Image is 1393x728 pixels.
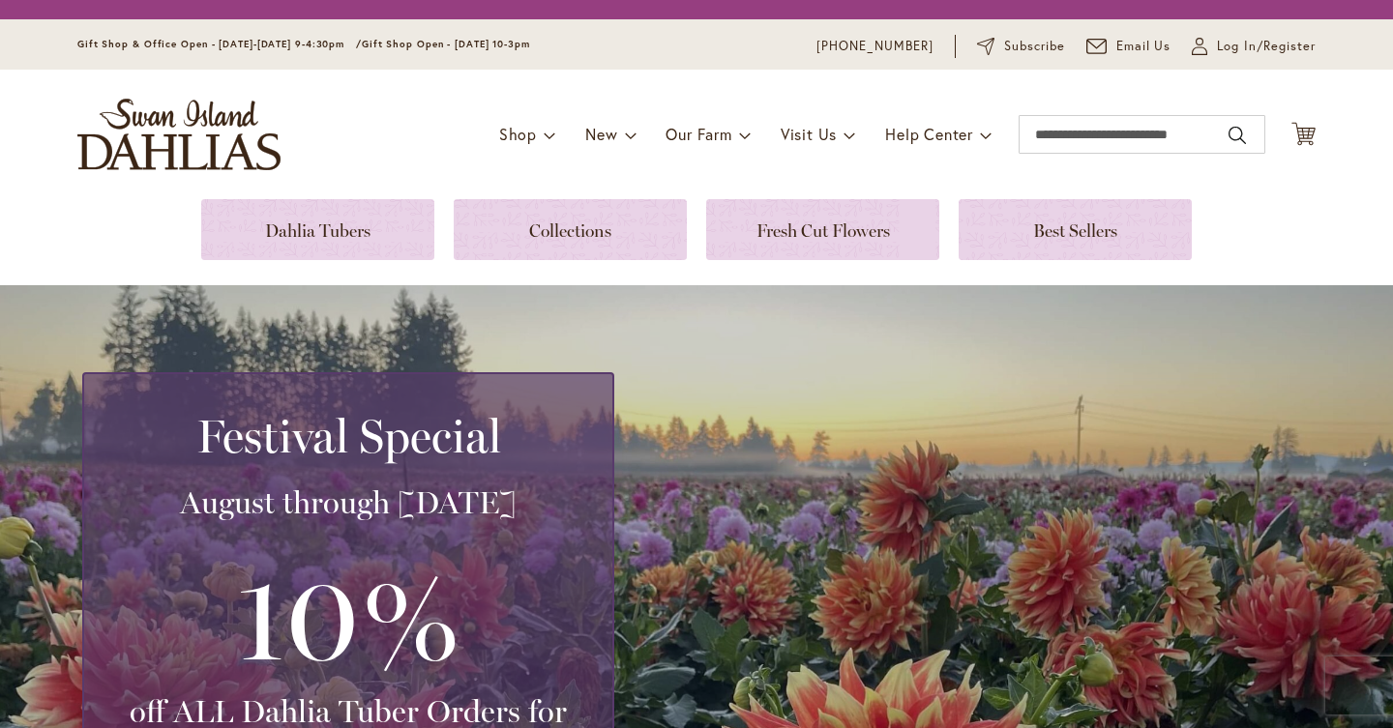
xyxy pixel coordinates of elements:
[77,99,281,170] a: store logo
[107,541,589,692] h3: 10%
[1086,37,1171,56] a: Email Us
[666,124,731,144] span: Our Farm
[77,38,362,50] span: Gift Shop & Office Open - [DATE]-[DATE] 9-4:30pm /
[781,124,837,144] span: Visit Us
[107,483,589,522] h3: August through [DATE]
[362,38,530,50] span: Gift Shop Open - [DATE] 10-3pm
[585,124,617,144] span: New
[107,409,589,463] h2: Festival Special
[499,124,537,144] span: Shop
[1217,37,1316,56] span: Log In/Register
[1229,120,1246,151] button: Search
[885,124,973,144] span: Help Center
[816,37,934,56] a: [PHONE_NUMBER]
[1004,37,1065,56] span: Subscribe
[1192,37,1316,56] a: Log In/Register
[977,37,1065,56] a: Subscribe
[1116,37,1171,56] span: Email Us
